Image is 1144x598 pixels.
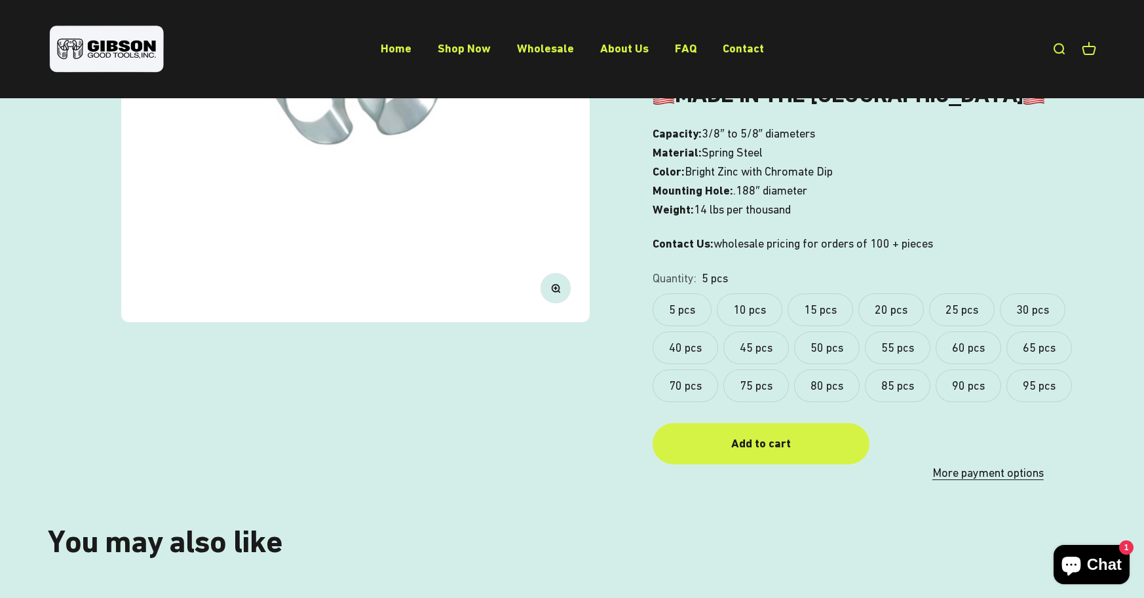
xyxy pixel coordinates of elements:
[653,124,1096,219] p: 3/8″ to 5/8″ diameters Spring Steel Bright Zinc with Chromate Dip .188″ diameter 14 lbs per thousand
[653,423,869,464] button: Add to cart
[48,523,282,559] split-lines: You may also like
[381,41,411,55] a: Home
[675,41,696,55] a: FAQ
[880,464,1096,483] a: More payment options
[653,145,702,159] strong: Material:
[1050,545,1134,588] inbox-online-store-chat: Shopify online store chat
[653,202,694,216] strong: Weight:
[653,236,714,250] strong: Contact Us:
[653,234,1096,253] p: wholesale pricing for orders of 100 + pieces
[517,41,574,55] a: Wholesale
[653,269,696,288] legend: Quantity:
[880,423,1096,452] iframe: PayPal-paypal
[600,41,649,55] a: About Us
[653,126,702,140] strong: Capacity:
[702,269,728,288] variant-option-value: 5 pcs
[679,434,843,453] div: Add to cart
[723,41,764,55] a: Contact
[653,183,733,197] strong: Mounting Hole:
[438,41,491,55] a: Shop Now
[653,164,685,178] strong: Color:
